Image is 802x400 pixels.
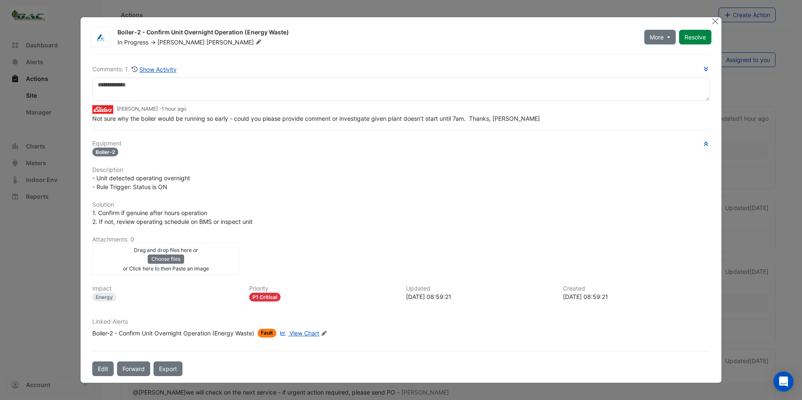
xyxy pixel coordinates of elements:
small: Drag and drop files here or [134,247,198,253]
small: or Click here to then Paste an image [123,265,209,272]
h6: Description [92,166,710,174]
div: Boiler-2 - Confirm Unit Overnight Operation (Energy Waste) [92,329,254,338]
h6: Attachments: 0 [92,236,710,243]
h6: Created [563,285,710,292]
h6: Solution [92,201,710,208]
span: - Unit detected operating overnight - Rule Trigger: Status is ON [92,174,190,190]
h6: Equipment [92,140,710,147]
img: Elders Commercial Strada [92,105,113,114]
a: View Chart [278,329,319,338]
button: More [644,30,676,44]
span: In Progress [117,39,148,46]
div: [DATE] 08:59:21 [563,292,710,301]
span: 2025-09-22 08:59:21 [161,106,186,112]
span: [PERSON_NAME] [206,38,263,47]
h6: Linked Alerts [92,318,710,325]
h6: Priority [249,285,396,292]
span: 1. Confirm if genuine after hours operation 2. If not, review operating schedule on BMS or inspec... [92,209,253,225]
button: Close [711,17,720,26]
button: Show Activity [131,65,177,74]
div: Open Intercom Messenger [773,371,794,392]
button: Edit [92,361,114,376]
div: Energy [92,293,116,301]
a: Export [154,361,182,376]
span: Not sure why the boiler would be running so early - could you please provide comment or investiga... [92,115,540,122]
img: Airmaster Australia [91,34,110,42]
div: Boiler-2 - Confirm Unit Overnight Operation (Energy Waste) [117,28,634,38]
button: Resolve [679,30,711,44]
button: Forward [117,361,150,376]
fa-icon: Edit Linked Alerts [321,330,327,337]
span: -> [150,39,156,46]
span: [PERSON_NAME] [157,39,205,46]
span: View Chart [289,330,319,337]
h6: Updated [406,285,553,292]
button: Choose files [148,255,184,264]
small: [PERSON_NAME] - [117,105,186,113]
div: P1 Critical [249,293,281,301]
span: Fault [258,329,276,338]
div: Comments: 1 [92,65,177,74]
div: [DATE] 08:59:21 [406,292,553,301]
span: Boiler-2 [92,148,118,156]
h6: Impact [92,285,239,292]
span: More [650,33,664,42]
